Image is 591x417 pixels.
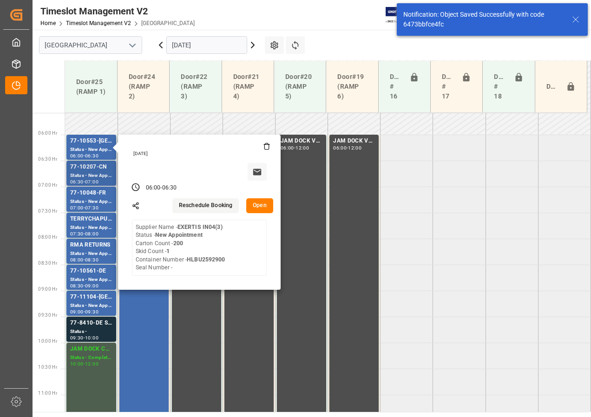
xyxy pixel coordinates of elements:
[70,362,84,366] div: 10:00
[295,146,309,150] div: 12:00
[348,146,361,150] div: 12:00
[84,310,85,314] div: -
[70,163,112,172] div: 77-10207-CN
[84,180,85,184] div: -
[38,287,57,292] span: 09:00 Hr
[125,68,162,105] div: Door#24 (RAMP 2)
[136,223,225,272] div: Supplier Name - Status - Carton Count - Skid Count - Container Number - Seal Number -
[70,310,84,314] div: 09:00
[294,146,295,150] div: -
[72,73,110,100] div: Door#25 (RAMP 1)
[84,232,85,236] div: -
[38,156,57,162] span: 06:30 Hr
[40,4,195,18] div: Timeslot Management V2
[85,362,98,366] div: 12:00
[173,240,183,247] b: 200
[85,258,98,262] div: 08:30
[70,154,84,158] div: 06:00
[187,256,225,263] b: HLBU2592900
[38,391,57,396] span: 11:00 Hr
[85,232,98,236] div: 08:00
[490,68,510,105] div: Doors # 18
[84,284,85,288] div: -
[70,293,112,302] div: 77-11104-[GEOGRAPHIC_DATA]
[386,7,418,23] img: Exertis%20JAM%20-%20Email%20Logo.jpg_1722504956.jpg
[66,20,131,26] a: Timeslot Management V2
[70,328,112,336] div: Status -
[38,261,57,266] span: 08:30 Hr
[230,68,266,105] div: Door#21 (RAMP 4)
[38,208,57,214] span: 07:30 Hr
[166,36,247,54] input: DD-MM-YYYY
[70,224,112,232] div: Status - New Appointment
[70,250,112,258] div: Status - New Appointment
[347,146,348,150] div: -
[85,154,98,158] div: 06:30
[281,146,294,150] div: 06:00
[282,68,318,105] div: Door#20 (RAMP 5)
[281,137,322,146] div: JAM DOCK VOLUME CONTROL
[70,180,84,184] div: 06:30
[166,248,170,254] b: 1
[246,198,273,213] button: Open
[70,198,112,206] div: Status - New Appointment
[403,10,563,29] div: Notification: Object Saved Successfully with code 6473bbfce4fc
[333,137,375,146] div: JAM DOCK VOLUME CONTROL
[130,150,270,157] div: [DATE]
[70,146,112,154] div: Status - New Appointment
[70,276,112,284] div: Status - New Appointment
[438,68,458,105] div: Doors # 17
[155,232,203,238] b: New Appointment
[84,362,85,366] div: -
[177,224,223,230] b: EXERTIS IN04(3)
[85,310,98,314] div: 09:30
[84,206,85,210] div: -
[334,68,370,105] div: Door#19 (RAMP 6)
[38,313,57,318] span: 09:30 Hr
[172,198,239,213] button: Reschedule Booking
[543,78,562,96] div: Door#23
[160,184,162,192] div: -
[38,235,57,240] span: 08:00 Hr
[70,267,112,276] div: 77-10561-DE
[386,68,406,105] div: Doors # 16
[40,20,56,26] a: Home
[70,215,112,224] div: TERRYCHAPUT/ ULINE
[162,184,177,192] div: 06:30
[85,284,98,288] div: 09:00
[177,68,214,105] div: Door#22 (RAMP 3)
[70,172,112,180] div: Status - New Appointment
[84,258,85,262] div: -
[70,206,84,210] div: 07:00
[333,146,347,150] div: 06:00
[70,354,112,362] div: Status - Completed
[70,137,112,146] div: 77-10553-[GEOGRAPHIC_DATA]
[85,180,98,184] div: 07:00
[38,182,57,188] span: 07:00 Hr
[70,336,84,340] div: 09:30
[84,336,85,340] div: -
[146,184,161,192] div: 06:00
[70,302,112,310] div: Status - New Appointment
[84,154,85,158] div: -
[70,319,112,328] div: 77-8410-DE SHIP#/M
[70,241,112,250] div: RMA RETURNS
[70,284,84,288] div: 08:30
[85,336,98,340] div: 10:00
[38,339,57,344] span: 10:00 Hr
[39,36,142,54] input: Type to search/select
[125,38,139,52] button: open menu
[70,232,84,236] div: 07:30
[70,189,112,198] div: 77-10048-FR
[70,258,84,262] div: 08:00
[85,206,98,210] div: 07:30
[70,345,112,354] div: JAM DOCK CONTROL
[38,365,57,370] span: 10:30 Hr
[38,130,57,136] span: 06:00 Hr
